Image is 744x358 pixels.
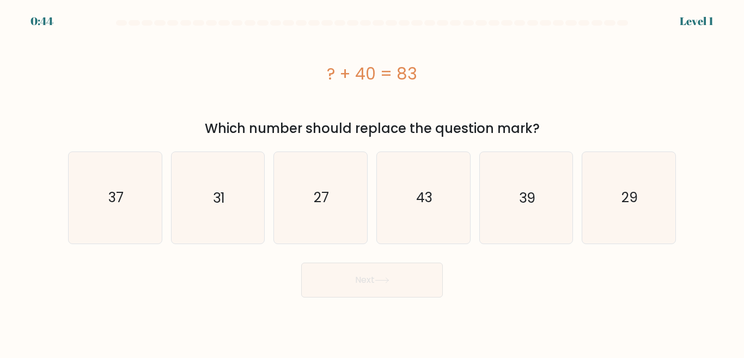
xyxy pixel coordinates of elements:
[31,13,53,29] div: 0:44
[680,13,713,29] div: Level 1
[416,188,432,207] text: 43
[213,188,225,207] text: 31
[108,188,124,207] text: 37
[75,119,669,138] div: Which number should replace the question mark?
[314,188,329,207] text: 27
[301,263,443,298] button: Next
[519,188,535,207] text: 39
[68,62,676,86] div: ? + 40 = 83
[621,188,638,207] text: 29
